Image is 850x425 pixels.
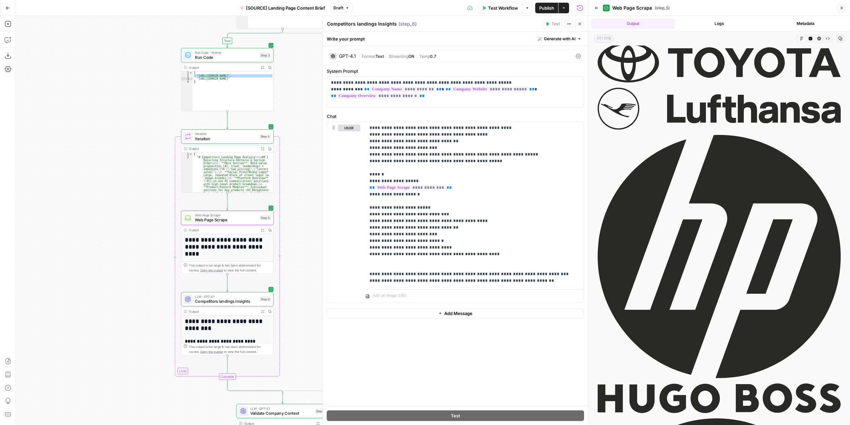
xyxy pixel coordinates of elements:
button: Test [543,20,563,28]
span: Draft [333,5,343,11]
span: Competitors landings Insights [195,298,257,304]
g: Edge from step_2-conditional-end to step_8 [282,392,283,403]
div: Output [189,147,257,151]
div: LoopIterationIterationStep 4Output[ "# Competitors Landing Page Analysis\n\n## 1. Recurring Struc... [181,129,274,193]
div: 4 [181,80,193,83]
div: Step 4 [259,134,271,139]
button: Logs [677,19,761,29]
span: Text [376,54,384,59]
div: Step 5 [260,215,271,221]
span: Run Code · Python [195,50,257,55]
span: ( step_6 ) [398,21,417,27]
button: Test [327,410,584,421]
span: Iteration [195,132,257,136]
div: 1 [181,153,193,156]
button: Metadata [764,19,847,29]
g: Edge from step_4-iteration-end to step_2-conditional-end [227,380,283,394]
div: Complete [219,373,236,380]
div: Output [189,228,257,232]
div: Complete [181,373,274,380]
button: Test Workflow [478,3,522,13]
span: Web Page Scrape [195,213,257,217]
span: Temp [419,54,430,59]
span: | [384,53,389,59]
span: | [414,53,419,59]
button: Output [591,19,675,29]
span: Streaming [389,54,408,59]
div: 2 [181,74,193,77]
button: Add Message [327,308,584,318]
div: Output [189,65,257,70]
span: Iteration [195,136,257,142]
div: Write your prompt [323,32,588,46]
g: Edge from step_4 to step_5 [226,192,228,210]
label: System Prompt [327,68,584,74]
button: [SOURCE] Landing Page Content Brief [236,3,329,13]
div: Step 6 [260,296,271,302]
span: Format [362,54,376,59]
span: Generate with AI [544,36,575,42]
span: Add Message [444,310,472,317]
span: [SOURCE] Landing Page Content Brief [246,5,325,11]
div: This output is too large & has been abbreviated for review. to view the full content. [189,344,271,354]
span: Run Code [195,54,257,60]
div: 3 [181,77,193,80]
div: This output is too large & has been abbreviated for review. to view the full content. [189,263,271,273]
label: Chat [327,113,584,120]
button: Generate with AI [535,35,584,43]
g: Edge from step_2 to step_3 [226,29,283,47]
span: Copy the output [200,268,223,272]
span: Toggle code folding, rows 1 through 4 [189,71,192,74]
span: Web Page Scrape [612,5,652,11]
g: Edge from step_3 to step_4 [226,111,228,129]
span: LLM · GPT-4.1 [195,294,257,299]
div: GPT-4.1 [339,54,356,58]
button: user [338,125,360,131]
span: | [359,53,362,59]
span: Copy the output [200,350,223,354]
span: Publish [539,5,554,11]
span: string [594,34,614,43]
div: 1 [181,71,193,74]
textarea: Competitors landings Insights [327,21,397,27]
span: Web Page Scrape [195,217,257,223]
span: Test [552,21,560,27]
g: Edge from step_2 to step_2-conditional-end [283,29,338,394]
span: ON [408,54,414,59]
span: 0.7 [430,54,436,59]
div: Step 3 [260,53,271,58]
span: Validate Company Context [250,410,312,416]
span: ( step_5 ) [655,5,670,11]
div: Run Code · PythonRun CodeStep 3Output[ "[URL][DOMAIN_NAME]", "[URL][DOMAIN_NAME]"] [181,48,274,111]
div: user [327,122,360,303]
div: Step 8 [315,408,326,414]
g: Edge from step_5 to step_6 [226,274,228,291]
span: Test Workflow [488,5,518,11]
button: Publish [535,3,558,13]
span: Test [451,412,460,419]
span: LLM · GPT-4.1 [250,406,312,411]
div: Output [189,309,257,314]
span: Toggle code folding, rows 1 through 3 [189,153,192,156]
button: Draft [330,4,352,12]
